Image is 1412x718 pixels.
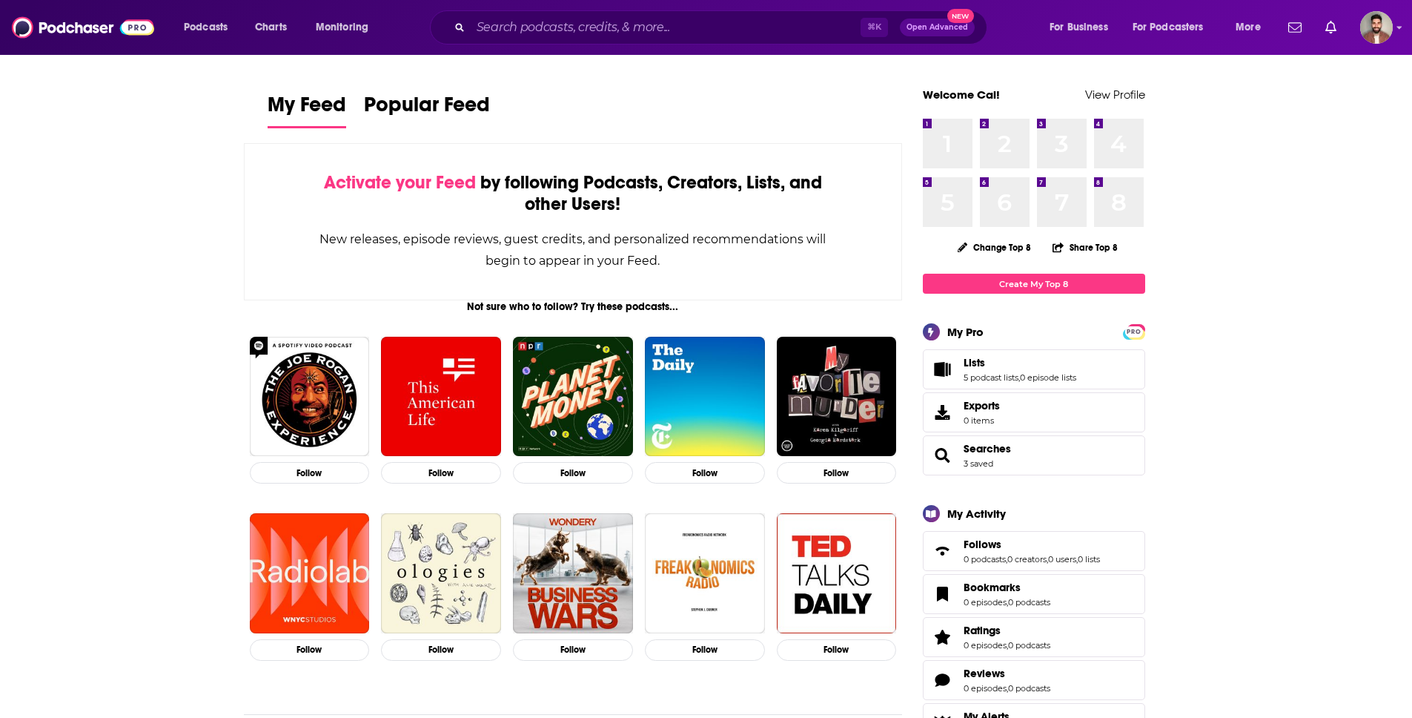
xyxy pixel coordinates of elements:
[923,531,1145,571] span: Follows
[645,462,765,484] button: Follow
[777,337,897,457] a: My Favorite Murder with Karen Kilgariff and Georgia Hardstark
[1048,554,1076,564] a: 0 users
[923,617,1145,657] span: Ratings
[381,337,501,457] img: This American Life
[900,19,975,36] button: Open AdvancedNew
[1018,372,1020,383] span: ,
[645,337,765,457] img: The Daily
[906,24,968,31] span: Open Advanced
[947,507,1006,521] div: My Activity
[777,513,897,633] img: TED Talks Daily
[1047,554,1048,564] span: ,
[964,356,1076,369] a: Lists
[964,683,1007,694] a: 0 episodes
[964,442,1011,455] a: Searches
[964,581,1050,594] a: Bookmarks
[861,18,888,37] span: ⌘ K
[364,92,490,128] a: Popular Feed
[255,17,287,38] span: Charts
[1360,11,1393,44] img: User Profile
[928,584,958,605] a: Bookmarks
[964,372,1018,383] a: 5 podcast lists
[1078,554,1100,564] a: 0 lists
[305,16,388,39] button: open menu
[923,660,1145,700] span: Reviews
[923,349,1145,389] span: Lists
[964,356,985,369] span: Lists
[928,670,958,691] a: Reviews
[964,399,1000,412] span: Exports
[1039,16,1127,39] button: open menu
[964,667,1050,680] a: Reviews
[381,513,501,633] img: Ologies with Alie Ward
[947,9,974,23] span: New
[316,17,368,38] span: Monitoring
[1076,554,1078,564] span: ,
[964,415,1000,426] span: 0 items
[947,325,984,339] div: My Pro
[381,639,501,661] button: Follow
[1225,16,1279,39] button: open menu
[250,337,370,457] img: The Joe Rogan Experience
[324,171,476,194] span: Activate your Feed
[928,445,958,466] a: Searches
[964,667,1005,680] span: Reviews
[268,92,346,128] a: My Feed
[513,513,633,633] img: Business Wars
[513,462,633,484] button: Follow
[928,402,958,423] span: Exports
[1007,683,1008,694] span: ,
[173,16,247,39] button: open menu
[964,554,1006,564] a: 0 podcasts
[964,640,1007,651] a: 0 episodes
[1008,597,1050,607] a: 0 podcasts
[777,639,897,661] button: Follow
[1006,554,1007,564] span: ,
[923,392,1145,432] a: Exports
[1008,640,1050,651] a: 0 podcasts
[964,538,1100,551] a: Follows
[1360,11,1393,44] button: Show profile menu
[645,639,765,661] button: Follow
[949,238,1041,257] button: Change Top 8
[268,92,346,126] span: My Feed
[1319,15,1342,40] a: Show notifications dropdown
[928,627,958,648] a: Ratings
[1052,233,1118,262] button: Share Top 8
[964,624,1001,637] span: Ratings
[381,462,501,484] button: Follow
[777,462,897,484] button: Follow
[444,10,1001,45] div: Search podcasts, credits, & more...
[319,228,828,271] div: New releases, episode reviews, guest credits, and personalized recommendations will begin to appe...
[250,639,370,661] button: Follow
[184,17,228,38] span: Podcasts
[964,458,993,469] a: 3 saved
[364,92,490,126] span: Popular Feed
[513,337,633,457] img: Planet Money
[245,16,296,39] a: Charts
[1236,17,1261,38] span: More
[1123,16,1225,39] button: open menu
[1007,554,1047,564] a: 0 creators
[12,13,154,42] img: Podchaser - Follow, Share and Rate Podcasts
[1282,15,1307,40] a: Show notifications dropdown
[1050,17,1108,38] span: For Business
[928,359,958,380] a: Lists
[923,435,1145,475] span: Searches
[645,513,765,633] img: Freakonomics Radio
[1008,683,1050,694] a: 0 podcasts
[964,538,1001,551] span: Follows
[923,574,1145,614] span: Bookmarks
[1125,326,1143,337] span: PRO
[928,541,958,561] a: Follows
[250,462,370,484] button: Follow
